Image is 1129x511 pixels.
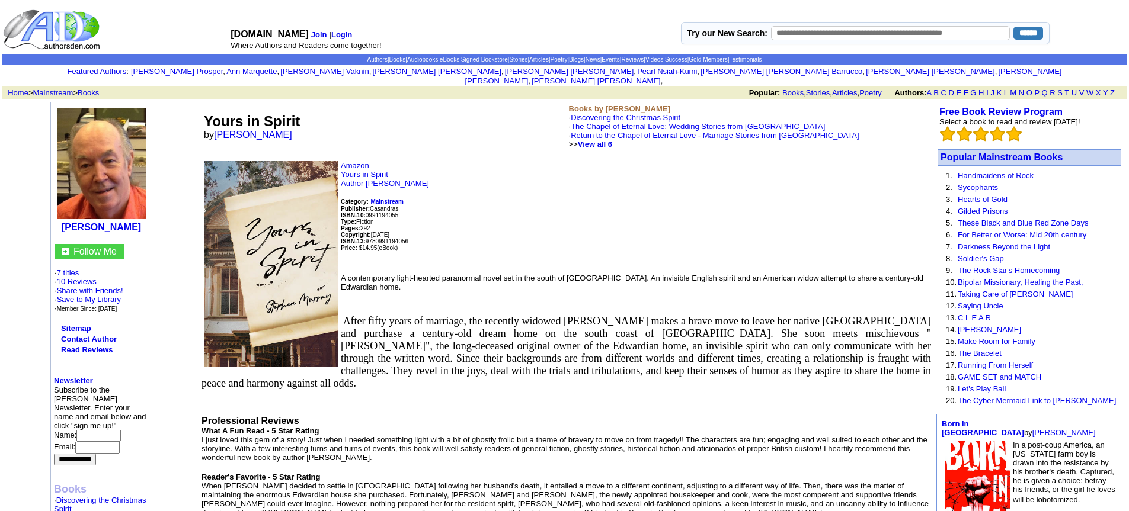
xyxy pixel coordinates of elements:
font: by [942,419,1096,437]
img: See larger image [204,161,338,367]
a: [PERSON_NAME] [PERSON_NAME] Barrucco [701,67,862,76]
img: bigemptystars.png [940,126,955,142]
b: Authors: [894,88,926,97]
a: Running From Herself [958,361,1033,369]
font: 13. [946,313,957,322]
img: bigemptystars.png [957,126,972,142]
a: P [1034,88,1039,97]
a: [PERSON_NAME] [958,325,1021,334]
font: 9780991194056 [341,238,408,245]
font: : [68,67,129,76]
b: Category: [341,198,369,205]
a: The Bracelet [958,349,1002,358]
a: Hearts of Gold [958,195,1008,204]
font: 18. [946,372,957,381]
a: Poetry [859,88,882,97]
a: Contact Author [61,335,117,343]
font: 17. [946,361,957,369]
font: Professional Reviews [202,416,299,426]
font: i [504,69,505,75]
img: logo_ad.gif [3,9,103,50]
a: Handmaidens of Rock [958,171,1034,180]
font: Yours in Spirit [204,113,300,129]
a: Make Room for Family [958,337,1035,346]
font: 14. [946,325,957,334]
a: E [956,88,961,97]
font: i [279,69,280,75]
b: Price: [341,245,357,251]
a: Pearl Nsiah-Kumi [637,67,697,76]
a: Home [8,88,28,97]
a: O [1026,88,1032,97]
font: · [569,131,859,149]
font: Where Authors and Readers come together! [231,41,381,50]
font: 5. [946,218,952,227]
a: A [927,88,932,97]
b: Reader's Favorite - 5 Star Rating [202,473,320,481]
a: Events [602,56,620,63]
img: 193620.jpg [57,108,146,219]
font: · [569,122,859,149]
b: Popular: [749,88,781,97]
img: bigemptystars.png [973,126,989,142]
b: Type: [341,218,356,225]
a: Testimonials [729,56,762,63]
a: Taking Care of [PERSON_NAME] [958,290,1073,298]
a: Reviews [621,56,644,63]
a: W [1086,88,1093,97]
font: · [569,113,859,149]
font: , , , [749,88,1125,97]
b: What A Fun Read - 5 Star Rating [202,426,319,435]
font: 2. [946,183,952,192]
b: ISBN-10: [341,212,366,218]
a: S [1057,88,1063,97]
b: ISBN-13: [341,238,366,245]
font: 11. [946,290,957,298]
a: T [1064,88,1069,97]
a: Author [PERSON_NAME] [341,179,429,188]
a: [PERSON_NAME] [PERSON_NAME] [532,76,660,85]
a: Articles [529,56,549,63]
a: Stories [806,88,830,97]
font: [DATE] [371,232,389,238]
font: i [530,78,532,85]
a: [PERSON_NAME] [1032,428,1096,437]
a: C [941,88,946,97]
a: The Cyber Mermaid Link to [PERSON_NAME] [958,396,1116,405]
a: Save to My Library [57,295,121,304]
a: GAME SET and MATCH [958,372,1041,381]
a: Blogs [569,56,584,63]
font: A contemporary light-hearted paranormal novel set in the south of [GEOGRAPHIC_DATA]. An invisible... [341,274,923,291]
a: D [948,88,954,97]
a: Y [1103,88,1108,97]
a: [PERSON_NAME] [PERSON_NAME] [373,67,501,76]
font: 9. [946,266,952,275]
font: 19. [946,384,957,393]
a: Darkness Beyond the Light [958,242,1050,251]
a: Discovering the Christmas Spirit [571,113,680,122]
a: Return to the Chapel of Eternal Love - Marriage Stories from [GEOGRAPHIC_DATA] [571,131,859,140]
font: i [225,69,226,75]
font: i [636,69,637,75]
a: Free Book Review Program [939,107,1063,117]
a: Featured Authors [68,67,127,76]
font: [DOMAIN_NAME] [231,29,309,39]
a: Videos [645,56,663,63]
a: L [1004,88,1008,97]
a: For Better or Worse: Mid 20th century [958,230,1086,239]
a: View all 6 [578,140,612,149]
a: Login [331,30,352,39]
a: Mainstream [33,88,73,97]
a: Mainstream [370,197,404,205]
a: Gilded Prisons [958,207,1008,216]
a: [PERSON_NAME] Vaknin [280,67,369,76]
a: 10 Reviews [57,277,97,286]
a: I [986,88,989,97]
font: 12. [946,301,957,310]
a: These Black and Blue Red Zone Days [958,218,1088,227]
a: Follow Me [73,246,117,256]
font: > > [4,88,99,97]
span: | | | | | | | | | | | | | | | [367,56,762,63]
